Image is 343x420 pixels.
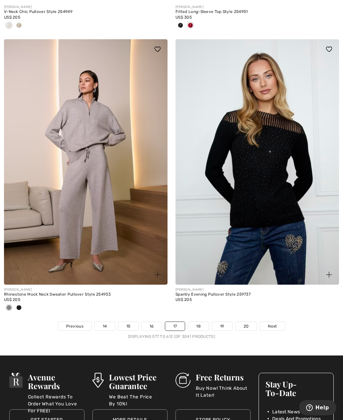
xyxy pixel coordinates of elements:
div: Fitted Long-Sleeve Top Style 254951 [175,10,339,14]
a: 16 [142,322,162,331]
div: [PERSON_NAME] [175,5,339,10]
div: [PERSON_NAME] [4,287,168,292]
div: Winter White [4,20,14,31]
a: Next [260,322,285,331]
h3: Lowest Price Guarantee [109,373,168,390]
img: heart_black_full.svg [155,47,161,52]
img: Lowest Price Guarantee [92,373,104,388]
span: US$ 205 [4,297,20,302]
p: Buy Now! Think About It Later! [196,385,251,398]
div: Black [175,20,185,31]
div: Sparkly Evening Pullover Style 259737 [175,292,339,297]
span: US$ 305 [175,15,192,20]
p: Collect Rewards To Order What You Love For FREE! [28,393,84,407]
a: 15 [118,322,139,331]
span: Previous [66,323,83,329]
span: Latest News [272,408,300,415]
iframe: Opens a widget where you can find more information [299,400,336,417]
span: US$ 205 [4,15,20,20]
img: plus_v2.svg [326,272,332,278]
img: Avenue Rewards [9,373,23,388]
h3: Avenue Rewards [28,373,84,390]
span: Next [268,323,277,329]
div: Oyster [14,20,24,31]
span: US$ 205 [175,297,192,302]
img: Rhinestone Mock Neck Sweater Pullover Style 254933. Black [4,39,168,285]
a: Previous [58,322,91,331]
a: 19 [212,322,232,331]
div: [PERSON_NAME] [175,287,339,292]
a: 17 [165,322,185,331]
div: V-Neck Chic Pullover Style 254949 [4,10,168,14]
img: heart_black_full.svg [326,47,332,52]
h3: Free Returns [196,373,251,381]
div: Grey melange [4,303,14,314]
h3: Stay Up-To-Date [266,380,327,397]
div: Black [14,303,24,314]
img: plus_v2.svg [155,272,161,278]
a: 14 [95,322,115,331]
img: Sparkly Evening Pullover Style 259737. Black [175,39,339,285]
div: Deep cherry [185,20,195,31]
a: 20 [236,322,257,331]
p: We Beat The Price By 10%! [109,393,168,407]
div: Rhinestone Mock Neck Sweater Pullover Style 254933 [4,292,168,297]
div: [PERSON_NAME] [4,5,168,10]
a: 18 [188,322,209,331]
img: Free Returns [175,373,190,388]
